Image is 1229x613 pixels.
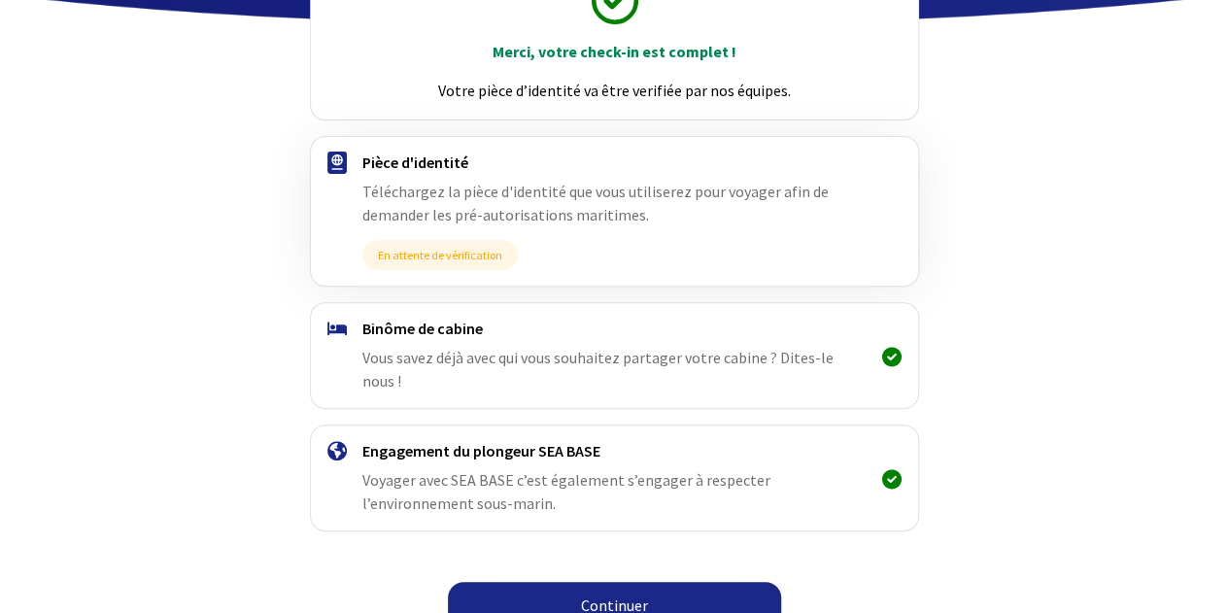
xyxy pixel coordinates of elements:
img: binome.svg [327,322,347,335]
img: engagement.svg [327,441,347,460]
span: Vous savez déjà avec qui vous souhaitez partager votre cabine ? Dites-le nous ! [362,348,834,391]
h4: Binôme de cabine [362,319,867,338]
h4: Pièce d'identité [362,153,867,172]
img: passport.svg [327,152,347,174]
h4: Engagement du plongeur SEA BASE [362,441,867,460]
p: Votre pièce d’identité va être verifiée par nos équipes. [328,79,901,102]
span: Téléchargez la pièce d'identité que vous utiliserez pour voyager afin de demander les pré-autoris... [362,182,829,224]
span: En attente de vérification [362,240,518,270]
p: Merci, votre check-in est complet ! [328,40,901,63]
span: Voyager avec SEA BASE c’est également s’engager à respecter l’environnement sous-marin. [362,470,770,513]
